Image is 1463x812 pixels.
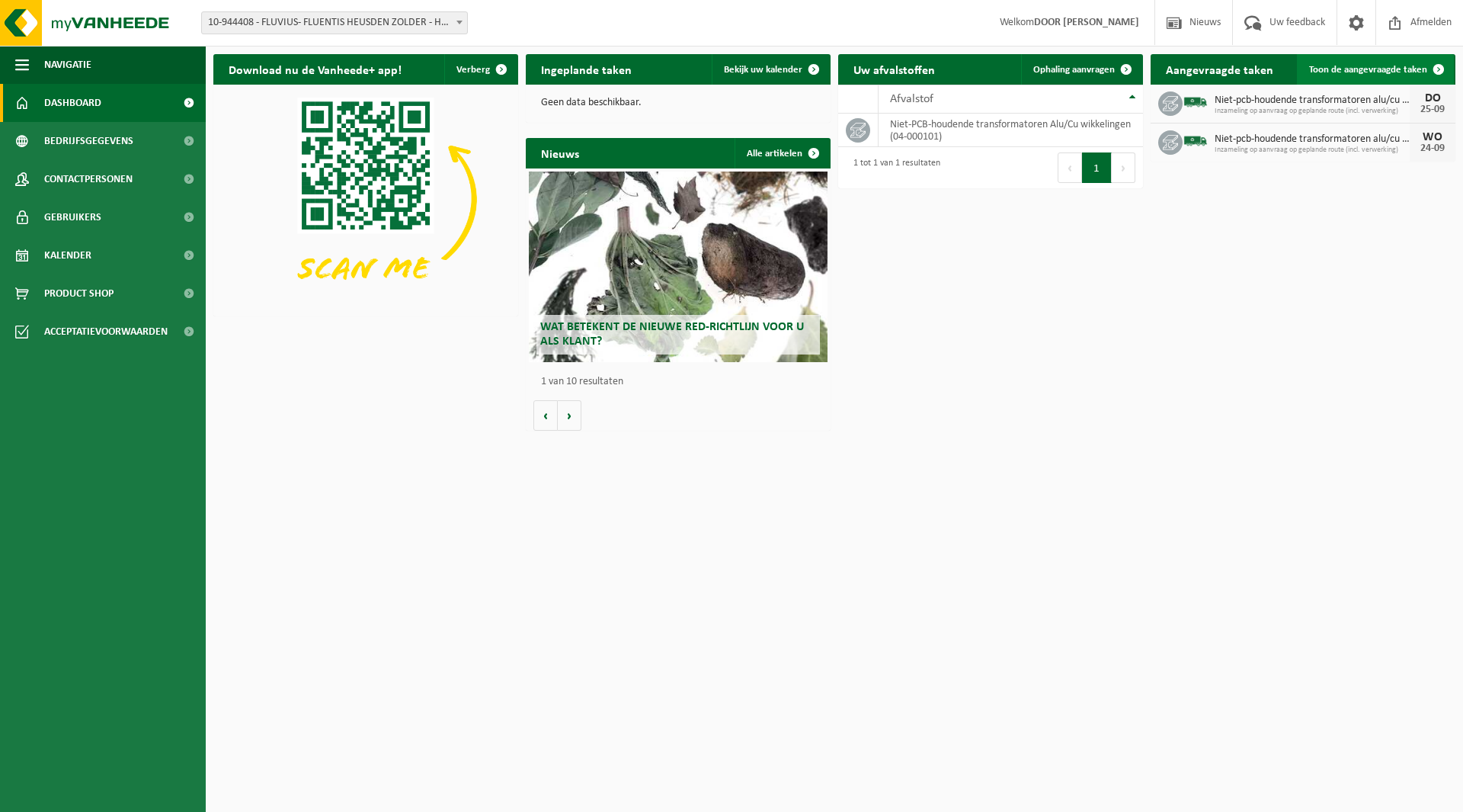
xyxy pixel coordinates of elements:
span: Acceptatievoorwaarden [44,313,168,351]
button: 1 [1082,152,1112,183]
span: Contactpersonen [44,160,133,198]
h2: Download nu de Vanheede+ app! [213,54,417,84]
span: Niet-pcb-houdende transformatoren alu/cu wikkelingen [1215,133,1410,146]
td: niet-PCB-houdende transformatoren Alu/Cu wikkelingen (04-000101) [879,114,1143,147]
div: 1 tot 1 van 1 resultaten [846,151,940,185]
strong: DOOR [PERSON_NAME] [1034,17,1139,28]
p: Geen data beschikbaar. [541,98,815,108]
a: Alle artikelen [735,138,829,168]
button: Next [1112,152,1135,183]
div: DO [1417,92,1448,104]
p: 1 van 10 resultaten [541,377,823,387]
span: Bedrijfsgegevens [44,122,133,160]
div: 25-09 [1417,104,1448,115]
span: 10-944408 - FLUVIUS- FLUENTIS HEUSDEN ZOLDER - HEUSDEN-ZOLDER [201,11,468,34]
img: BL-SO-LV [1183,89,1208,115]
button: Vorige [533,400,558,431]
span: Niet-pcb-houdende transformatoren alu/cu wikkelingen [1215,95,1410,107]
h2: Nieuws [526,138,594,168]
button: Previous [1058,152,1082,183]
a: Ophaling aanvragen [1021,54,1141,85]
h2: Uw afvalstoffen [838,54,950,84]
img: BL-SO-LV [1183,128,1208,154]
div: 24-09 [1417,143,1448,154]
span: Verberg [456,65,490,75]
img: Download de VHEPlus App [213,85,518,313]
h2: Aangevraagde taken [1151,54,1289,84]
span: Gebruikers [44,198,101,236]
span: Bekijk uw kalender [724,65,802,75]
span: 10-944408 - FLUVIUS- FLUENTIS HEUSDEN ZOLDER - HEUSDEN-ZOLDER [202,12,467,34]
span: Afvalstof [890,93,933,105]
span: Toon de aangevraagde taken [1309,65,1427,75]
span: Wat betekent de nieuwe RED-richtlijn voor u als klant? [540,321,804,348]
span: Navigatie [44,46,91,84]
span: Dashboard [44,84,101,122]
span: Inzameling op aanvraag op geplande route (incl. verwerking) [1215,107,1410,116]
div: WO [1417,131,1448,143]
span: Ophaling aanvragen [1033,65,1115,75]
a: Toon de aangevraagde taken [1297,54,1454,85]
button: Verberg [444,54,517,85]
span: Kalender [44,236,91,274]
a: Wat betekent de nieuwe RED-richtlijn voor u als klant? [529,172,828,362]
span: Product Shop [44,274,114,313]
h2: Ingeplande taken [526,54,647,84]
span: Inzameling op aanvraag op geplande route (incl. verwerking) [1215,146,1410,155]
button: Volgende [558,400,581,431]
a: Bekijk uw kalender [712,54,829,85]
